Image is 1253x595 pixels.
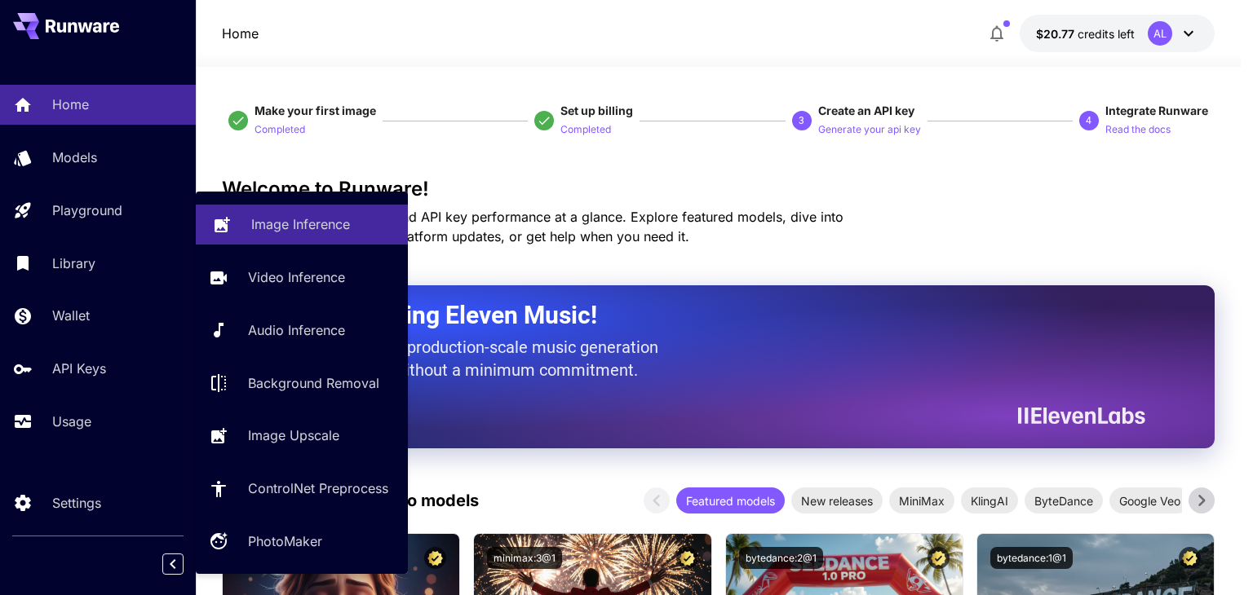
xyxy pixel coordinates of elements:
span: MiniMax [889,492,954,509]
p: Image Upscale [248,425,339,445]
span: KlingAI [961,492,1018,509]
button: $20.77122 [1020,15,1215,52]
a: Background Removal [196,363,408,403]
p: Library [52,253,95,273]
h2: Now Supporting Eleven Music! [263,300,1133,331]
span: Integrate Runware [1105,104,1208,117]
button: bytedance:2@1 [739,547,823,569]
span: Set up billing [560,104,633,117]
nav: breadcrumb [222,24,259,43]
span: ByteDance [1025,492,1103,509]
span: Create an API key [818,104,914,117]
button: Certified Model – Vetted for best performance and includes a commercial license. [424,547,446,569]
button: Certified Model – Vetted for best performance and includes a commercial license. [676,547,698,569]
div: $20.77122 [1036,25,1135,42]
p: Completed [255,122,305,138]
span: Make your first image [255,104,376,117]
p: Wallet [52,306,90,325]
a: Audio Inference [196,311,408,350]
p: The only way to get production-scale music generation from Eleven Labs without a minimum commitment. [263,336,671,381]
a: PhotoMaker [196,522,408,562]
p: Image Inference [251,214,350,234]
p: Audio Inference [248,320,345,340]
button: Collapse sidebar [162,553,184,575]
button: bytedance:1@1 [990,547,1073,569]
p: Video Inference [248,267,345,287]
a: Image Inference [196,205,408,245]
p: ControlNet Preprocess [248,478,388,498]
p: Completed [560,122,611,138]
a: Video Inference [196,258,408,297]
p: Home [52,95,89,114]
p: API Keys [52,359,106,378]
p: Settings [52,493,101,513]
span: credits left [1078,27,1135,41]
div: AL [1148,21,1172,46]
span: New releases [791,492,883,509]
a: ControlNet Preprocess [196,469,408,509]
span: Check out your usage stats and API key performance at a glance. Explore featured models, dive int... [222,209,843,245]
a: Image Upscale [196,416,408,456]
p: Background Removal [248,373,379,393]
p: Home [222,24,259,43]
button: minimax:3@1 [487,547,562,569]
button: Certified Model – Vetted for best performance and includes a commercial license. [1179,547,1201,569]
span: Featured models [676,492,785,509]
button: Certified Model – Vetted for best performance and includes a commercial license. [928,547,950,569]
span: Google Veo [1109,492,1190,509]
p: Models [52,148,97,167]
p: PhotoMaker [248,531,322,551]
div: Collapse sidebar [175,549,196,579]
p: Playground [52,201,122,220]
p: Generate your api key [818,122,921,138]
p: 3 [799,113,804,128]
p: Usage [52,412,91,431]
p: 4 [1086,113,1091,128]
h3: Welcome to Runware! [222,178,1215,201]
span: $20.77 [1036,27,1078,41]
p: Read the docs [1105,122,1171,138]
